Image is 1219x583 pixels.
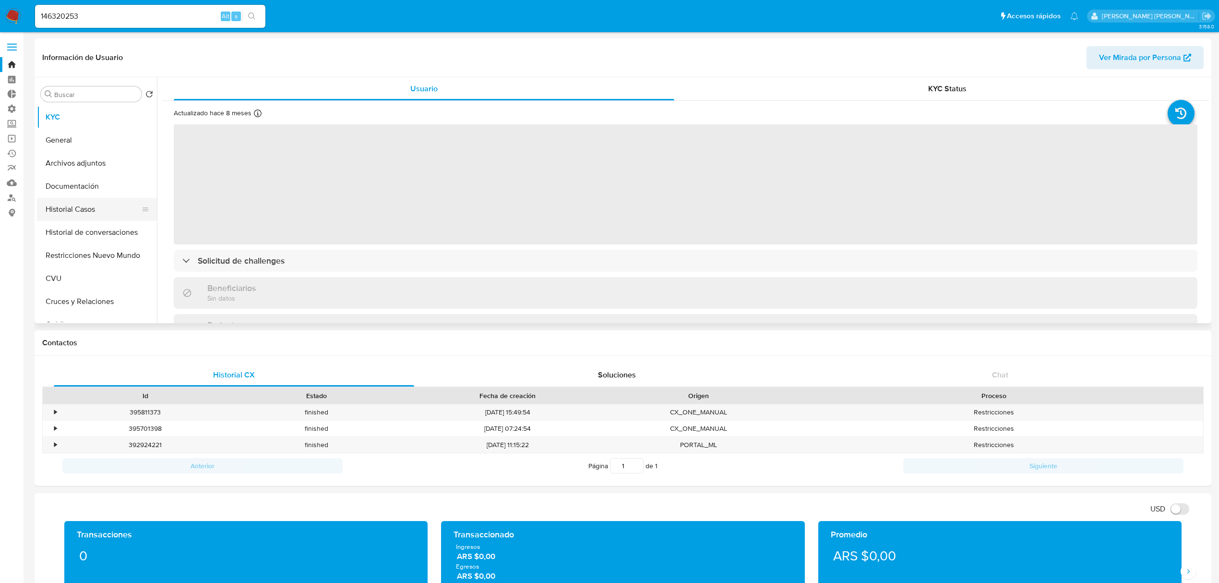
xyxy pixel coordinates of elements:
[1102,12,1199,21] p: emmanuel.vitiello@mercadolibre.com
[174,277,1197,308] div: BeneficiariosSin datos
[198,255,285,266] h3: Solicitud de challenges
[37,198,149,221] button: Historial Casos
[588,458,657,474] span: Página de
[613,404,784,420] div: CX_ONE_MANUAL
[37,290,157,313] button: Cruces y Relaciones
[242,10,262,23] button: search-icon
[231,404,402,420] div: finished
[402,437,613,453] div: [DATE] 11:15:22
[174,314,1197,345] div: Parientes
[784,404,1203,420] div: Restricciones
[928,83,967,94] span: KYC Status
[37,221,157,244] button: Historial de conversaciones
[37,106,157,129] button: KYC
[784,437,1203,453] div: Restricciones
[992,369,1008,380] span: Chat
[402,404,613,420] div: [DATE] 15:49:54
[613,421,784,437] div: CX_ONE_MANUAL
[655,461,657,471] span: 1
[66,391,224,401] div: Id
[613,437,784,453] div: PORTAL_ML
[60,404,231,420] div: 395811373
[1087,46,1204,69] button: Ver Mirada por Persona
[409,391,606,401] div: Fecha de creación
[231,421,402,437] div: finished
[620,391,777,401] div: Origen
[60,421,231,437] div: 395701398
[37,244,157,267] button: Restricciones Nuevo Mundo
[1202,11,1212,21] a: Salir
[35,10,265,23] input: Buscar usuario o caso...
[1070,12,1078,20] a: Notificaciones
[598,369,636,380] span: Soluciones
[410,83,438,94] span: Usuario
[231,437,402,453] div: finished
[207,320,243,330] h3: Parientes
[54,90,138,99] input: Buscar
[54,408,57,417] div: •
[238,391,395,401] div: Estado
[174,250,1197,272] div: Solicitud de challenges
[45,90,52,98] button: Buscar
[207,283,256,293] h3: Beneficiarios
[42,53,123,62] h1: Información de Usuario
[37,175,157,198] button: Documentación
[37,129,157,152] button: General
[145,90,153,101] button: Volver al orden por defecto
[903,458,1183,474] button: Siguiente
[1007,11,1061,21] span: Accesos rápidos
[213,369,255,380] span: Historial CX
[1099,46,1181,69] span: Ver Mirada por Persona
[174,124,1197,244] span: ‌
[784,421,1203,437] div: Restricciones
[54,424,57,433] div: •
[37,267,157,290] button: CVU
[60,437,231,453] div: 392924221
[37,313,157,336] button: Créditos
[207,293,256,303] p: Sin datos
[235,12,238,21] span: s
[37,152,157,175] button: Archivos adjuntos
[62,458,343,474] button: Anterior
[174,109,251,118] p: Actualizado hace 8 meses
[791,391,1196,401] div: Proceso
[42,338,1204,348] h1: Contactos
[222,12,229,21] span: Alt
[54,440,57,449] div: •
[402,421,613,437] div: [DATE] 07:24:54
